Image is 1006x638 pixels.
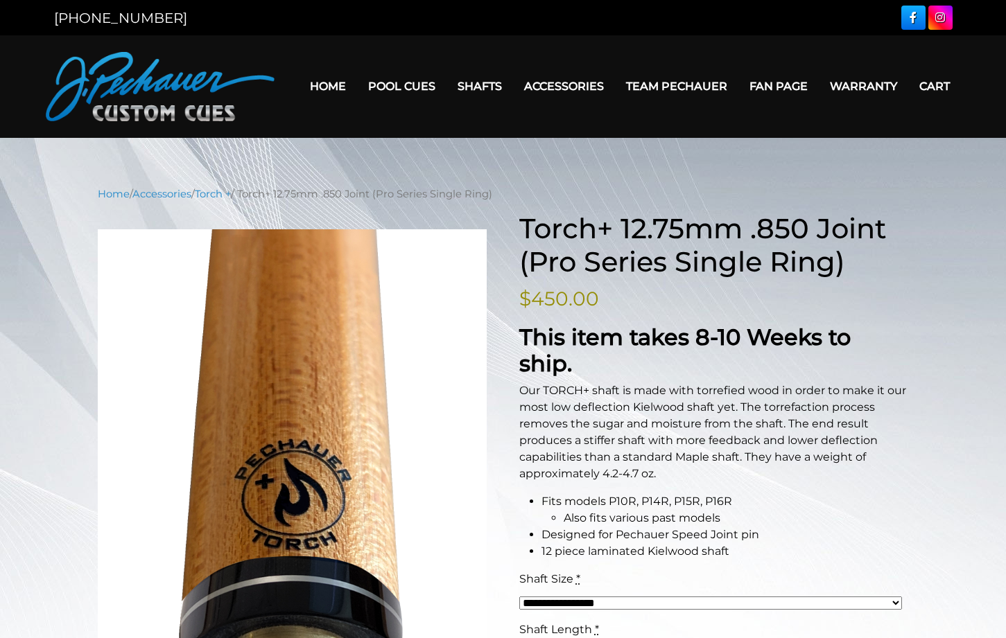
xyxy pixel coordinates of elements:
h1: Torch+ 12.75mm .850 Joint (Pro Series Single Ring) [519,212,909,278]
abbr: required [576,572,580,585]
li: Also fits various past models [564,510,909,526]
a: [PHONE_NUMBER] [54,10,187,26]
span: Shaft Length [519,623,592,636]
abbr: required [595,623,599,636]
li: Designed for Pechauer Speed Joint pin [541,526,909,543]
a: Torch + [195,188,231,200]
bdi: 450.00 [519,287,599,310]
a: Cart [908,69,961,104]
a: Home [98,188,130,200]
a: Home [299,69,357,104]
nav: Breadcrumb [98,186,909,202]
a: Accessories [132,188,191,200]
a: Warranty [819,69,908,104]
p: Our TORCH+ shaft is made with torrefied wood in order to make it our most low deflection Kielwood... [519,382,909,482]
a: Fan Page [738,69,819,104]
span: Shaft Size [519,572,573,585]
img: Pechauer Custom Cues [46,52,275,121]
li: Fits models P10R, P14R, P15R, P16R [541,493,909,526]
a: Team Pechauer [615,69,738,104]
span: $ [519,287,531,310]
a: Shafts [446,69,513,104]
a: Accessories [513,69,615,104]
li: 12 piece laminated Kielwood shaft [541,543,909,560]
strong: This item takes 8-10 Weeks to ship. [519,324,851,377]
a: Pool Cues [357,69,446,104]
